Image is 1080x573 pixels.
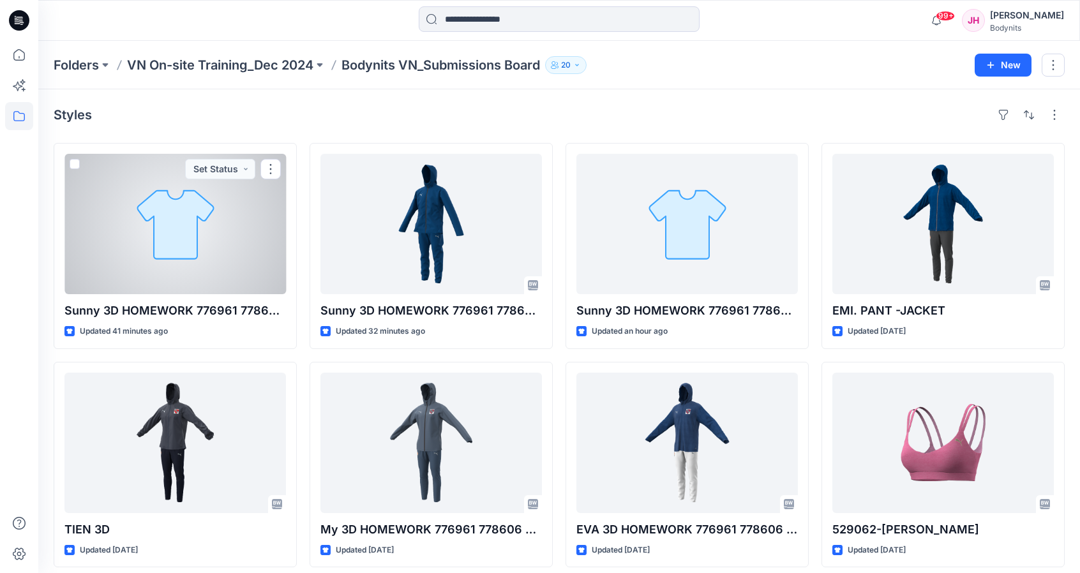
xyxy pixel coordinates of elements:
[64,521,286,539] p: TIEN 3D
[320,302,542,320] p: Sunny 3D HOMEWORK 776961 778606 outfit-size L
[341,56,540,74] p: Bodynits VN_Submissions Board
[54,56,99,74] a: Folders
[320,521,542,539] p: My 3D HOMEWORK 776961 778606 outfit
[848,544,906,557] p: Updated [DATE]
[576,302,798,320] p: Sunny 3D HOMEWORK 776961 778606 outfit
[127,56,313,74] a: VN On-site Training_Dec 2024
[990,8,1064,23] div: [PERSON_NAME]
[832,373,1054,513] a: 529062-Tracy
[962,9,985,32] div: JH
[832,302,1054,320] p: EMI. PANT -JACKET
[64,154,286,294] a: Sunny 3D HOMEWORK 776961 778606 outfit-size M
[576,154,798,294] a: Sunny 3D HOMEWORK 776961 778606 outfit
[848,325,906,338] p: Updated [DATE]
[320,373,542,513] a: My 3D HOMEWORK 776961 778606 outfit
[64,373,286,513] a: TIEN 3D
[592,325,668,338] p: Updated an hour ago
[80,325,168,338] p: Updated 41 minutes ago
[336,325,425,338] p: Updated 32 minutes ago
[64,302,286,320] p: Sunny 3D HOMEWORK 776961 778606 outfit-size M
[561,58,571,72] p: 20
[320,154,542,294] a: Sunny 3D HOMEWORK 776961 778606 outfit-size L
[54,107,92,123] h4: Styles
[832,154,1054,294] a: EMI. PANT -JACKET
[576,521,798,539] p: EVA 3D HOMEWORK 776961 778606 outfit
[545,56,587,74] button: 20
[990,23,1064,33] div: Bodynits
[336,544,394,557] p: Updated [DATE]
[975,54,1031,77] button: New
[80,544,138,557] p: Updated [DATE]
[832,521,1054,539] p: 529062-[PERSON_NAME]
[592,544,650,557] p: Updated [DATE]
[576,373,798,513] a: EVA 3D HOMEWORK 776961 778606 outfit
[936,11,955,21] span: 99+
